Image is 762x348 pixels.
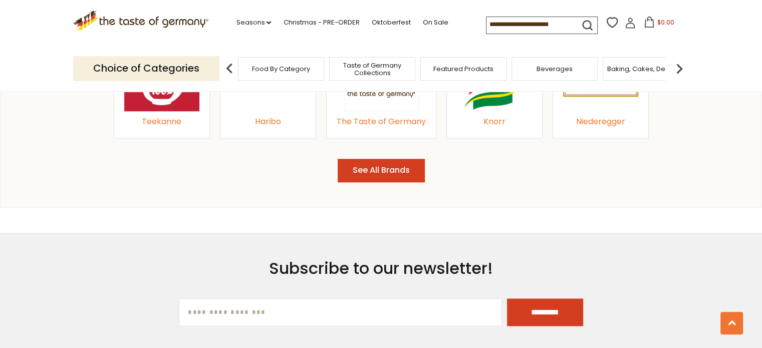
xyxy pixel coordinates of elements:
a: Knorr [457,36,532,111]
a: Featured Products [433,65,493,73]
a: Niederegger [563,36,638,111]
img: next arrow [669,59,689,79]
span: $0.00 [657,18,674,27]
div: Niederegger [563,115,638,129]
div: Teekanne [124,115,199,129]
a: Baking, Cakes, Desserts [607,65,685,73]
a: Food By Category [252,65,310,73]
a: Oktoberfest [371,17,410,28]
button: $0.00 [638,17,680,32]
div: Haribo [230,115,306,129]
a: Taste of Germany Collections [332,62,412,77]
h3: Subscribe to our newsletter! [179,258,583,278]
div: The Taste of Germany [337,115,426,129]
div: Knorr [457,115,532,129]
a: On Sale [422,17,448,28]
p: Choice of Categories [73,56,219,81]
img: previous arrow [219,59,239,79]
a: The Taste of Germany [337,36,426,111]
a: Seasons [236,17,271,28]
button: See All Brands [338,159,425,182]
a: Teekanne [124,36,199,111]
a: Beverages [537,65,573,73]
a: Haribo [230,36,306,111]
a: Christmas - PRE-ORDER [283,17,359,28]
